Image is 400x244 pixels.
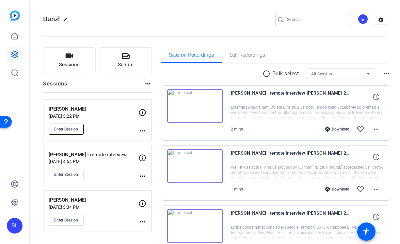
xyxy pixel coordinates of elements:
p: [PERSON_NAME] - remote interview [49,151,138,159]
mat-icon: favorite_border [357,125,364,133]
mat-icon: more_horiz [138,127,146,135]
mat-icon: favorite_border [357,185,364,193]
span: Enter Session [54,218,78,223]
span: Bunzl [43,15,60,23]
span: 2 mins [231,127,243,131]
span: [PERSON_NAME] - remote interview-[PERSON_NAME]-2025-09-25-10-43-49-661-0 [231,149,352,165]
img: thumb-nail [167,149,223,183]
p: [DATE] 3:34 PM [49,205,138,210]
div: BL [358,14,368,24]
button: Enter Session [49,169,84,180]
mat-icon: more_horiz [138,218,146,226]
h2: Sessions [43,80,68,92]
mat-icon: accessibility [362,228,370,236]
p: Bulk select [272,70,299,78]
button: Enter Session [49,124,84,135]
mat-icon: more_horiz [144,80,152,88]
button: Enter Session [49,215,84,226]
mat-icon: edit [63,17,71,25]
p: [DATE] 3:22 PM [49,114,138,119]
span: Sessions [59,61,80,69]
img: thumb-nail [167,89,223,123]
span: Self Recordings [230,53,265,58]
mat-icon: settings [374,15,387,25]
span: 1 mins [231,187,243,191]
mat-icon: radio_button_unchecked [263,70,272,78]
p: [DATE] 4:54 PM [49,159,138,164]
span: Enter Session [54,127,78,132]
span: Session Recordings [169,53,214,58]
p: [PERSON_NAME] [49,105,138,113]
input: Search [287,16,346,23]
span: Enter Session [54,172,78,177]
span: All Sessions [311,72,334,76]
span: Scripts [118,61,134,69]
button: Scripts [100,47,152,73]
button: Sessions [43,47,96,73]
div: BL [7,218,23,234]
div: Download [322,187,353,192]
span: [PERSON_NAME] - remote interview-[PERSON_NAME]-2025-09-25-10-37-25-419-0 [231,209,352,225]
img: blue-gradient.svg [10,10,20,21]
div: Download [322,127,353,132]
mat-icon: more_horiz [372,185,380,193]
span: [PERSON_NAME] - remote interview-[PERSON_NAME]-2025-09-25-10-46-42-030-0 [231,89,352,105]
img: thumb-nail [167,209,223,243]
mat-icon: more_horiz [382,70,390,78]
ngx-avatar: Barnaby Logan [358,14,369,25]
mat-icon: more_horiz [138,172,146,180]
p: [PERSON_NAME] [49,196,138,204]
mat-icon: more_horiz [372,125,380,133]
